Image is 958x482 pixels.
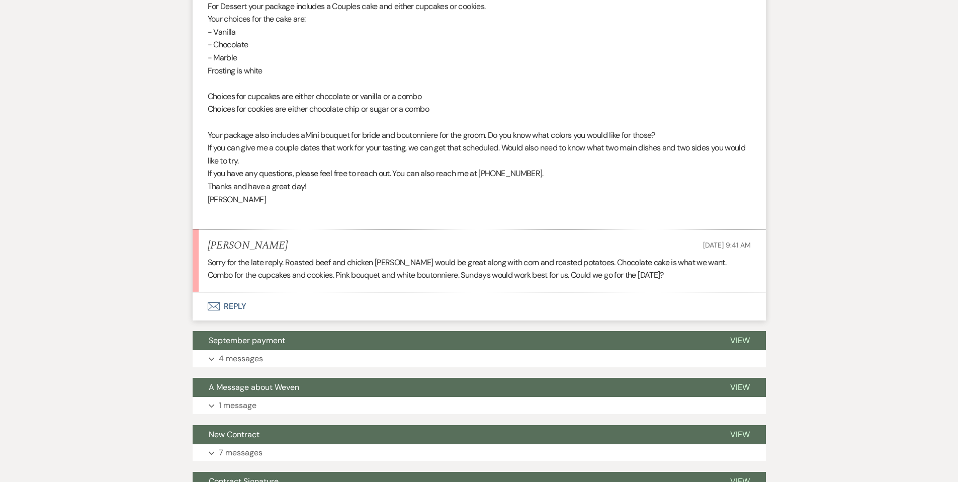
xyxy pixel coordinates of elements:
[208,194,267,205] span: [PERSON_NAME]
[193,331,714,350] button: September payment
[208,181,307,192] span: Thanks and have a great day!
[208,90,751,103] p: Choices for cupcakes are either chocolate or vanilla or a combo
[208,142,746,166] span: If you can give me a couple dates that work for your tasting, we can get that scheduled. Would al...
[208,64,751,77] p: Frosting is white
[714,425,766,444] button: View
[714,331,766,350] button: View
[219,352,263,365] p: 4 messages
[208,239,288,252] h5: [PERSON_NAME]
[209,429,259,440] span: New Contract
[208,256,751,282] p: Sorry for the late reply. Roasted beef and chicken [PERSON_NAME] would be great along with corn a...
[730,429,750,440] span: View
[730,335,750,346] span: View
[305,130,655,140] span: Mini bouquet for bride and boutonniere for the groom. Do you know what colors you would like for ...
[193,350,766,367] button: 4 messages
[208,103,751,116] p: Choices for cookies are either chocolate chip or sugar or a combo
[208,26,751,39] p: - Vanilla
[714,378,766,397] button: View
[208,38,751,51] p: - Chocolate
[209,382,299,392] span: A Message about Weven
[193,425,714,444] button: New Contract
[703,240,750,250] span: [DATE] 9:41 AM
[208,129,751,142] p: Your package also includes a
[193,292,766,320] button: Reply
[193,397,766,414] button: 1 message
[193,444,766,461] button: 7 messages
[730,382,750,392] span: View
[219,446,263,459] p: 7 messages
[208,168,544,179] span: If you have any questions, please feel free to reach out. You can also reach me at [PHONE_NUMBER].
[219,399,256,412] p: 1 message
[193,378,714,397] button: A Message about Weven
[208,51,751,64] p: - Marble
[208,13,751,26] p: Your choices for the cake are:
[209,335,285,346] span: September payment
